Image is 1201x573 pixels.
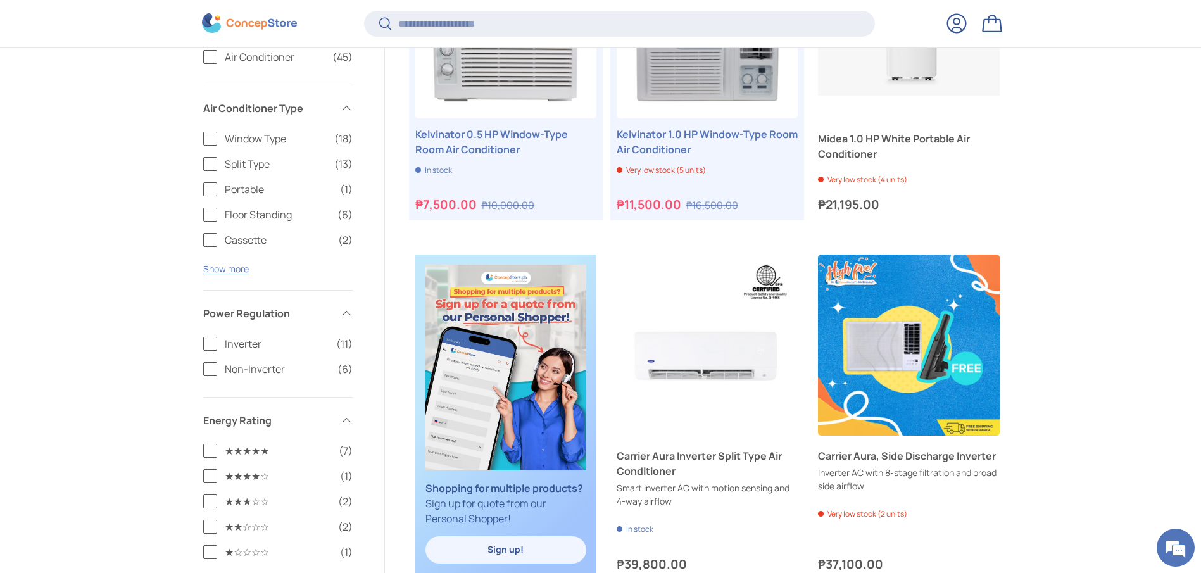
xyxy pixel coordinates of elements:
span: (18) [334,131,353,146]
p: Sign up for quote from our Personal Shopper! [425,481,586,526]
span: Window Type [225,131,327,146]
summary: Energy Rating [203,398,353,443]
span: Split Type [225,156,327,172]
span: Cassette [225,232,330,248]
span: ★★☆☆☆ [225,519,330,534]
a: Carrier Aura, Side Discharge Inverter [818,448,999,463]
span: (6) [337,362,353,377]
span: Air Conditioner Type [203,101,332,116]
span: Air Conditioner [225,49,325,65]
span: (1) [340,469,353,484]
span: (2) [338,494,353,509]
span: (1) [340,182,353,197]
span: ★★★★★ [225,443,331,458]
span: ★★★☆☆ [225,494,330,509]
a: Carrier Aura Inverter Split Type Air Conditioner [617,448,798,479]
summary: Power Regulation [203,291,353,336]
summary: Air Conditioner Type [203,85,353,131]
span: (2) [338,519,353,534]
span: Inverter [225,336,329,351]
img: ConcepStore [202,14,297,34]
span: (2) [338,232,353,248]
span: (11) [336,336,353,351]
span: (1) [340,545,353,560]
button: Show more [203,263,249,275]
a: Kelvinator 0.5 HP Window-Type Room Air Conditioner [415,127,596,157]
strong: Shopping for multiple products? [425,481,583,495]
a: Kelvinator 1.0 HP Window-Type Room Air Conditioner [617,127,798,157]
span: (7) [339,443,353,458]
span: Energy Rating [203,413,332,428]
span: (6) [337,207,353,222]
a: Carrier Aura, Side Discharge Inverter [818,255,999,436]
span: Power Regulation [203,306,332,321]
a: Sign up! [425,536,586,564]
a: Midea 1.0 HP White Portable Air Conditioner [818,131,999,161]
span: ★★★★☆ [225,469,332,484]
a: Carrier Aura Inverter Split Type Air Conditioner [617,255,798,436]
span: Portable [225,182,332,197]
span: Floor Standing [225,207,330,222]
span: Non-Inverter [225,362,330,377]
span: (45) [332,49,353,65]
span: ★☆☆☆☆ [225,545,332,560]
span: (13) [334,156,353,172]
